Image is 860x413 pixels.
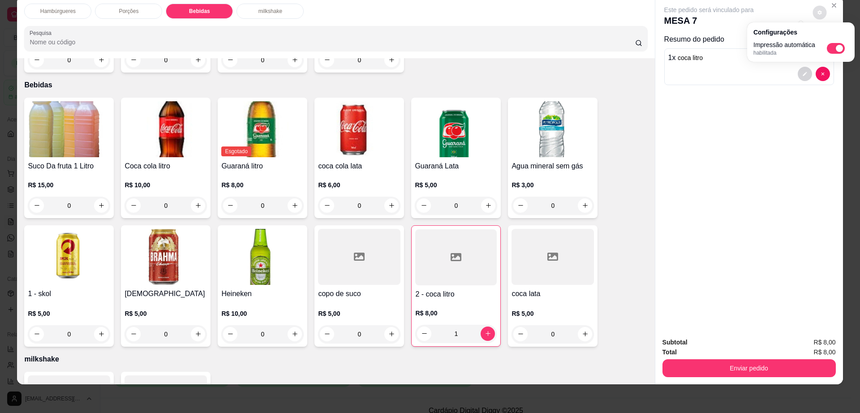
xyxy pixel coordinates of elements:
p: R$ 5,00 [125,309,207,318]
button: decrease-product-quantity [417,198,431,213]
p: 1 x [668,52,703,63]
p: R$ 8,00 [415,309,497,318]
button: decrease-product-quantity [30,327,44,341]
button: increase-product-quantity [288,53,302,67]
p: MESA 7 [664,14,754,27]
p: R$ 5,00 [415,181,497,189]
input: Pesquisa [30,38,635,47]
p: Impressão automática [753,40,815,49]
p: Resumo do pedido [664,34,834,45]
h4: Suco Da fruta 1 Litro [28,161,110,172]
button: decrease-product-quantity [513,198,528,213]
img: product-image [125,101,207,157]
button: decrease-product-quantity [320,53,334,67]
img: product-image [28,101,110,157]
h4: Heineken [221,288,304,299]
button: increase-product-quantity [288,327,302,341]
p: R$ 10,00 [221,309,304,318]
p: milkshake [24,354,647,365]
button: increase-product-quantity [481,327,495,341]
img: product-image [318,101,400,157]
button: increase-product-quantity [94,327,108,341]
button: decrease-product-quantity [816,67,830,81]
p: habilitada [753,49,815,56]
span: R$ 8,00 [814,347,836,357]
img: product-image [415,101,497,157]
button: increase-product-quantity [578,198,592,213]
p: Hambúrgueres [40,8,76,15]
button: increase-product-quantity [481,198,495,213]
p: R$ 8,00 [221,181,304,189]
span: Esgotado [221,146,251,156]
button: decrease-product-quantity [126,327,141,341]
span: coca litro [678,54,703,61]
button: decrease-product-quantity [223,327,237,341]
h4: [DEMOGRAPHIC_DATA] [125,288,207,299]
button: increase-product-quantity [288,198,302,213]
p: R$ 5,00 [318,309,400,318]
p: R$ 15,00 [28,181,110,189]
button: increase-product-quantity [94,53,108,67]
button: decrease-product-quantity [126,53,141,67]
button: decrease-product-quantity [798,67,812,81]
button: decrease-product-quantity [126,198,141,213]
strong: Subtotal [662,339,688,346]
p: Porções [119,8,138,15]
button: increase-product-quantity [384,53,399,67]
h4: coca lata [512,288,594,299]
p: R$ 3,00 [512,181,594,189]
button: decrease-product-quantity [30,53,44,67]
h4: copo de suco [318,288,400,299]
button: decrease-product-quantity [813,5,826,19]
p: milkshake [258,8,282,15]
button: increase-product-quantity [191,53,205,67]
img: product-image [125,229,207,285]
button: decrease-product-quantity [223,53,237,67]
img: product-image [221,229,304,285]
p: R$ 6,00 [318,181,400,189]
h4: 2 - coca litro [415,289,497,300]
h4: Coca cola litro [125,161,207,172]
img: product-image [221,101,304,157]
img: product-image [512,101,594,157]
label: Automatic updates [827,43,848,54]
p: R$ 5,00 [512,309,594,318]
label: Pesquisa [30,29,55,37]
h4: Guaraná Lata [415,161,497,172]
button: decrease-product-quantity [417,327,431,341]
p: Configurações [753,28,848,37]
h4: coca cola lata [318,161,400,172]
button: increase-product-quantity [191,198,205,213]
p: Este pedido será vinculado para [664,5,754,14]
button: decrease-product-quantity [223,198,237,213]
img: product-image [28,229,110,285]
p: Bebidas [189,8,210,15]
h4: 1 - skol [28,288,110,299]
span: R$ 8,00 [814,337,836,347]
p: R$ 5,00 [28,309,110,318]
h4: Agua mineral sem gás [512,161,594,172]
strong: Total [662,348,677,356]
button: Enviar pedido [662,359,836,377]
p: R$ 10,00 [125,181,207,189]
p: Bebidas [24,80,647,90]
button: increase-product-quantity [191,327,205,341]
h4: Guaraná litro [221,161,304,172]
